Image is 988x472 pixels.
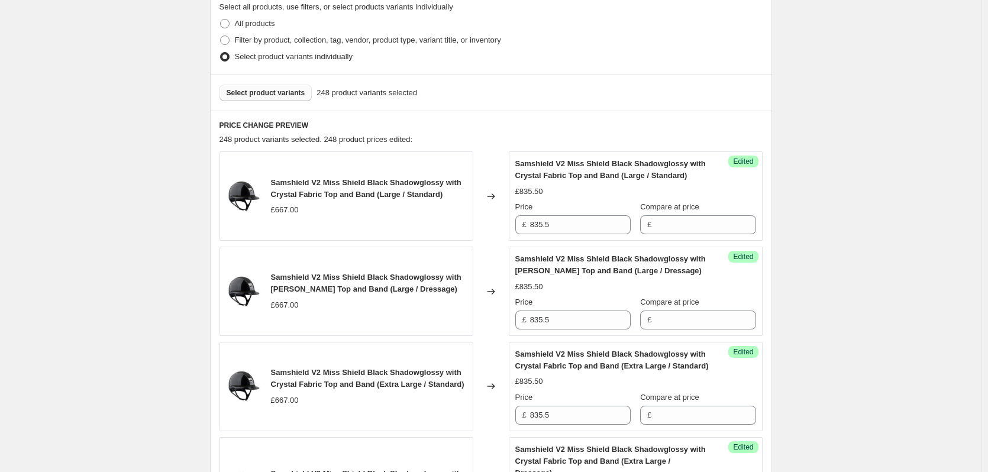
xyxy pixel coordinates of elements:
[235,35,501,44] span: Filter by product, collection, tag, vendor, product type, variant title, or inventory
[219,121,763,130] h6: PRICE CHANGE PREVIEW
[733,157,753,166] span: Edited
[219,85,312,101] button: Select product variants
[515,350,709,370] span: Samshield V2 Miss Shield Black Shadowglossy with Crystal Fabric Top and Band (Extra Large / Stand...
[733,347,753,357] span: Edited
[515,376,543,387] div: £835.50
[647,315,651,324] span: £
[733,252,753,261] span: Edited
[647,410,651,419] span: £
[522,315,527,324] span: £
[227,88,305,98] span: Select product variants
[515,298,533,306] span: Price
[271,299,299,311] div: £667.00
[522,220,527,229] span: £
[271,368,464,389] span: Samshield V2 Miss Shield Black Shadowglossy with Crystal Fabric Top and Band (Extra Large / Stand...
[219,135,413,144] span: 248 product variants selected. 248 product prices edited:
[522,410,527,419] span: £
[235,19,275,28] span: All products
[640,393,699,402] span: Compare at price
[640,298,699,306] span: Compare at price
[640,202,699,211] span: Compare at price
[271,178,461,199] span: Samshield V2 Miss Shield Black Shadowglossy with Crystal Fabric Top and Band (Large / Standard)
[515,393,533,402] span: Price
[271,273,461,293] span: Samshield V2 Miss Shield Black Shadowglossy with [PERSON_NAME] Top and Band (Large / Dressage)
[515,281,543,293] div: £835.50
[226,274,261,309] img: V2MissShadowglossyBlackCrystalFabricTopBand-1-min_80x.jpg
[317,87,417,99] span: 248 product variants selected
[271,395,299,406] div: £667.00
[235,52,353,61] span: Select product variants individually
[219,2,453,11] span: Select all products, use filters, or select products variants individually
[515,186,543,198] div: £835.50
[733,442,753,452] span: Edited
[515,159,706,180] span: Samshield V2 Miss Shield Black Shadowglossy with Crystal Fabric Top and Band (Large / Standard)
[226,368,261,404] img: V2MissShadowglossyBlackCrystalFabricTopBand-1-min_80x.jpg
[515,202,533,211] span: Price
[226,179,261,214] img: V2MissShadowglossyBlackCrystalFabricTopBand-1-min_80x.jpg
[271,204,299,216] div: £667.00
[647,220,651,229] span: £
[515,254,706,275] span: Samshield V2 Miss Shield Black Shadowglossy with [PERSON_NAME] Top and Band (Large / Dressage)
